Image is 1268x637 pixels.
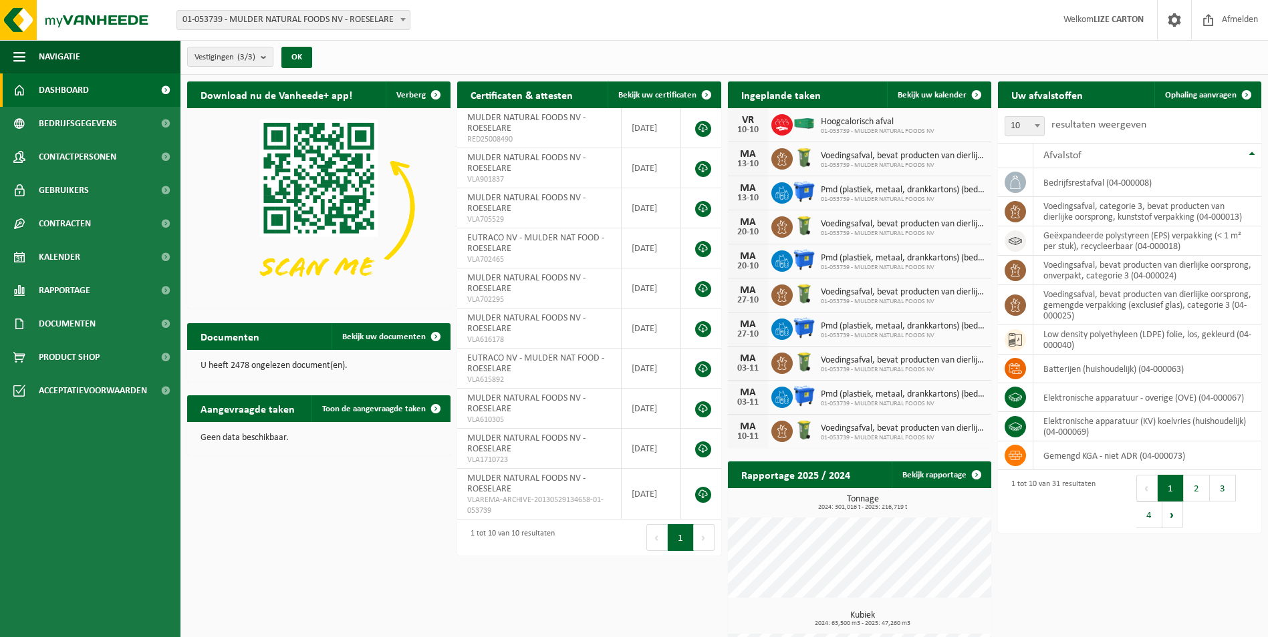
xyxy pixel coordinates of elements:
span: MULDER NATURAL FOODS NV - ROESELARE [467,113,586,134]
div: 03-11 [735,398,761,407]
span: Documenten [39,307,96,341]
span: Rapportage [39,274,90,307]
button: 3 [1210,475,1236,501]
button: Next [1162,501,1183,528]
td: voedingsafval, bevat producten van dierlijke oorsprong, gemengde verpakking (exclusief glas), cat... [1033,285,1261,325]
span: MULDER NATURAL FOODS NV - ROESELARE [467,473,586,494]
div: 1 tot 10 van 31 resultaten [1005,473,1096,529]
span: 01-053739 - MULDER NATURAL FOODS NV [821,196,985,204]
img: Download de VHEPlus App [187,108,451,306]
span: Bedrijfsgegevens [39,107,117,140]
div: MA [735,217,761,228]
span: Pmd (plastiek, metaal, drankkartons) (bedrijven) [821,321,985,332]
span: Dashboard [39,73,89,107]
img: WB-0140-HPE-GN-50 [793,351,815,373]
button: Next [694,524,715,551]
button: Previous [1136,475,1158,501]
span: Verberg [396,91,426,99]
span: Voedingsafval, bevat producten van dierlijke oorsprong, onverpakt, categorie 3 [821,219,985,230]
span: VLA702295 [467,294,610,305]
div: 1 tot 10 van 10 resultaten [464,523,555,552]
td: gemengd KGA - niet ADR (04-000073) [1033,441,1261,470]
div: VR [735,115,761,126]
a: Bekijk uw kalender [887,81,990,108]
span: Voedingsafval, bevat producten van dierlijke oorsprong, onverpakt, categorie 3 [821,355,985,366]
img: WB-1100-HPE-BE-01 [793,180,815,203]
img: WB-0140-HPE-GN-50 [793,214,815,237]
div: 20-10 [735,262,761,271]
td: elektronische apparatuur - overige (OVE) (04-000067) [1033,383,1261,412]
div: 10-10 [735,126,761,135]
span: MULDER NATURAL FOODS NV - ROESELARE [467,393,586,414]
td: [DATE] [622,148,682,188]
img: WB-0140-HPE-GN-50 [793,419,815,441]
div: 13-10 [735,194,761,203]
span: 01-053739 - MULDER NATURAL FOODS NV - ROESELARE [176,10,410,30]
span: Voedingsafval, bevat producten van dierlijke oorsprong, onverpakt, categorie 3 [821,287,985,298]
strong: LIZE CARTON [1094,15,1144,25]
a: Bekijk rapportage [892,461,990,488]
td: [DATE] [622,389,682,429]
div: 27-10 [735,296,761,305]
span: VLA901837 [467,174,610,185]
td: [DATE] [622,188,682,228]
span: Navigatie [39,40,80,73]
span: Bekijk uw kalender [898,91,967,99]
span: MULDER NATURAL FOODS NV - ROESELARE [467,153,586,174]
p: U heeft 2478 ongelezen document(en). [201,361,437,371]
td: batterijen (huishoudelijk) (04-000063) [1033,355,1261,383]
span: 01-053739 - MULDER NATURAL FOODS NV [821,298,985,306]
span: 2024: 63,500 m3 - 2025: 47,260 m3 [735,620,991,627]
span: MULDER NATURAL FOODS NV - ROESELARE [467,433,586,454]
span: 01-053739 - MULDER NATURAL FOODS NV [821,230,985,238]
span: MULDER NATURAL FOODS NV - ROESELARE [467,193,586,214]
td: voedingsafval, categorie 3, bevat producten van dierlijke oorsprong, kunststof verpakking (04-000... [1033,197,1261,226]
span: Product Shop [39,341,100,374]
div: 13-10 [735,160,761,169]
div: MA [735,387,761,398]
a: Bekijk uw documenten [332,323,449,350]
div: MA [735,319,761,330]
label: resultaten weergeven [1051,120,1146,130]
td: elektronische apparatuur (KV) koelvries (huishoudelijk) (04-000069) [1033,412,1261,441]
td: [DATE] [622,108,682,148]
button: 4 [1136,501,1162,528]
div: MA [735,285,761,296]
div: 27-10 [735,330,761,339]
td: voedingsafval, bevat producten van dierlijke oorsprong, onverpakt, categorie 3 (04-000024) [1033,256,1261,285]
a: Ophaling aanvragen [1154,81,1260,108]
h2: Uw afvalstoffen [998,81,1096,108]
div: MA [735,353,761,364]
button: Vestigingen(3/3) [187,47,273,67]
span: Ophaling aanvragen [1165,91,1237,99]
img: WB-1100-HPE-BE-01 [793,316,815,339]
div: MA [735,251,761,262]
h3: Kubiek [735,611,991,627]
span: 01-053739 - MULDER NATURAL FOODS NV [821,434,985,442]
h2: Rapportage 2025 / 2024 [728,461,864,487]
a: Toon de aangevraagde taken [311,395,449,422]
div: MA [735,149,761,160]
span: VLA616178 [467,335,610,345]
span: MULDER NATURAL FOODS NV - ROESELARE [467,273,586,294]
span: EUTRACO NV - MULDER NAT FOOD - ROESELARE [467,353,604,374]
div: 10-11 [735,432,761,441]
span: Hoogcalorisch afval [821,117,934,128]
span: 10 [1005,116,1045,136]
span: Toon de aangevraagde taken [322,405,426,413]
span: Pmd (plastiek, metaal, drankkartons) (bedrijven) [821,389,985,400]
button: Previous [646,524,668,551]
button: Verberg [386,81,449,108]
h3: Tonnage [735,495,991,511]
span: 01-053739 - MULDER NATURAL FOODS NV [821,400,985,408]
span: 01-053739 - MULDER NATURAL FOODS NV [821,366,985,374]
span: 01-053739 - MULDER NATURAL FOODS NV [821,332,985,340]
span: Acceptatievoorwaarden [39,374,147,407]
a: Bekijk uw certificaten [608,81,720,108]
span: 01-053739 - MULDER NATURAL FOODS NV [821,162,985,170]
img: WB-0140-HPE-GN-50 [793,282,815,305]
span: 01-053739 - MULDER NATURAL FOODS NV [821,264,985,272]
span: 01-053739 - MULDER NATURAL FOODS NV - ROESELARE [177,11,410,29]
span: 2024: 301,016 t - 2025: 216,719 t [735,504,991,511]
td: geëxpandeerde polystyreen (EPS) verpakking (< 1 m² per stuk), recycleerbaar (04-000018) [1033,226,1261,256]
